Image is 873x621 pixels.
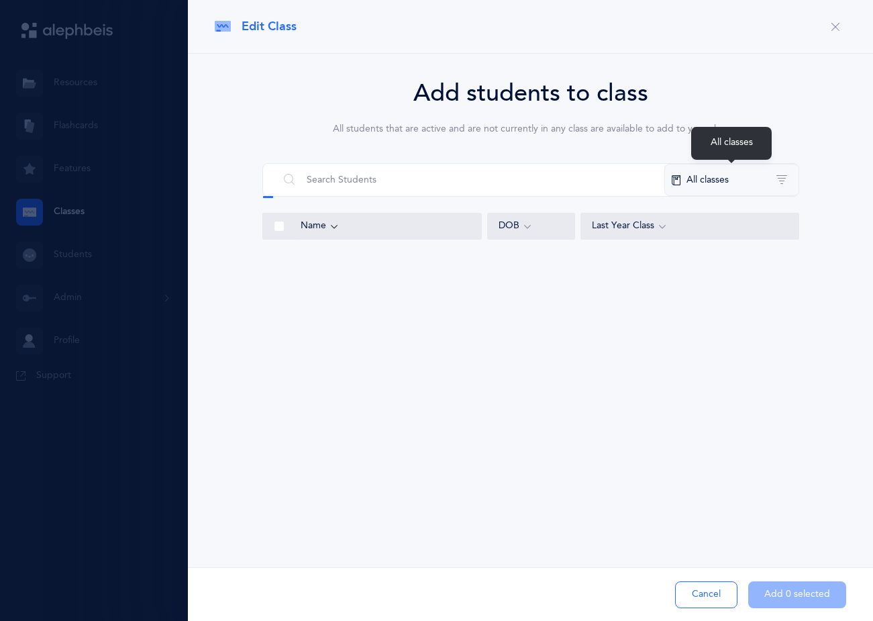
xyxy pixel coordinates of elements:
div: All classes [691,127,772,160]
span: Edit Class [242,18,297,35]
div: Last Year Class [592,219,788,234]
div: DOB [499,219,564,234]
div: All students that are active and are not currently in any class are available to add to your class [262,122,799,136]
div: Name [301,219,470,234]
button: All classes [664,164,799,196]
button: Cancel [675,581,737,608]
input: Search Students [278,164,665,196]
div: Add students to class [262,75,799,111]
